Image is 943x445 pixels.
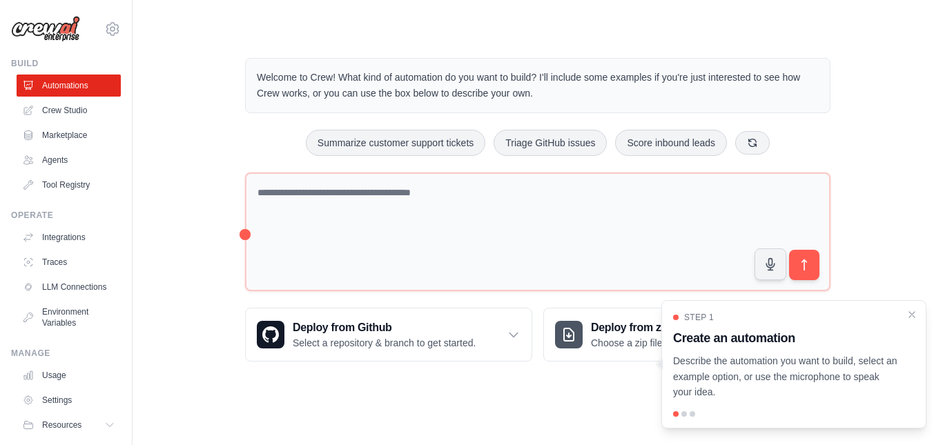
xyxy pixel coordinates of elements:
[257,70,819,101] p: Welcome to Crew! What kind of automation do you want to build? I'll include some examples if you'...
[11,16,80,42] img: Logo
[906,309,917,320] button: Close walkthrough
[591,319,708,336] h3: Deploy from zip file
[673,328,898,348] h3: Create an automation
[591,336,708,350] p: Choose a zip file to upload.
[17,149,121,171] a: Agents
[17,174,121,196] a: Tool Registry
[17,389,121,411] a: Settings
[293,319,476,336] h3: Deploy from Github
[17,251,121,273] a: Traces
[306,130,485,156] button: Summarize customer support tickets
[874,379,943,445] iframe: Chat Widget
[17,124,121,146] a: Marketplace
[615,130,727,156] button: Score inbound leads
[42,419,81,431] span: Resources
[673,353,898,400] p: Describe the automation you want to build, select an example option, or use the microphone to spe...
[17,364,121,386] a: Usage
[17,301,121,334] a: Environment Variables
[684,312,714,323] span: Step 1
[17,75,121,97] a: Automations
[11,210,121,221] div: Operate
[293,336,476,350] p: Select a repository & branch to get started.
[11,58,121,69] div: Build
[17,276,121,298] a: LLM Connections
[11,348,121,359] div: Manage
[17,226,121,248] a: Integrations
[17,414,121,436] button: Resources
[494,130,607,156] button: Triage GitHub issues
[17,99,121,121] a: Crew Studio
